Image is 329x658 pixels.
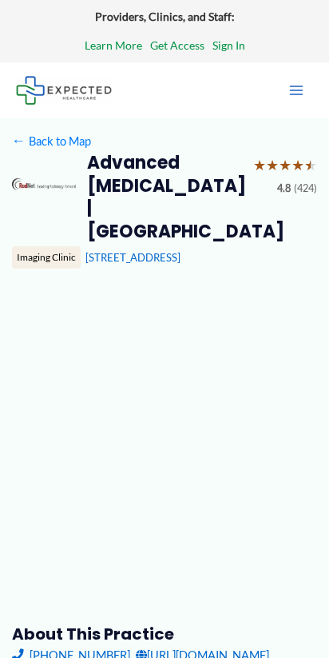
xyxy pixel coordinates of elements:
[253,152,266,179] span: ★
[277,179,291,198] span: 4.8
[85,251,180,264] a: [STREET_ADDRESS]
[212,35,245,56] a: Sign In
[85,35,142,56] a: Learn More
[12,130,91,152] a: ←Back to Map
[16,76,112,104] img: Expected Healthcare Logo - side, dark font, small
[294,179,317,198] span: (424)
[304,152,317,179] span: ★
[12,246,81,269] div: Imaging Clinic
[279,152,291,179] span: ★
[291,152,304,179] span: ★
[95,10,235,23] strong: Providers, Clinics, and Staff:
[87,152,242,243] h2: Advanced [MEDICAL_DATA] | [GEOGRAPHIC_DATA]
[12,134,26,148] span: ←
[266,152,279,179] span: ★
[12,624,318,644] h3: About this practice
[279,74,313,107] button: Main menu toggle
[150,35,204,56] a: Get Access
